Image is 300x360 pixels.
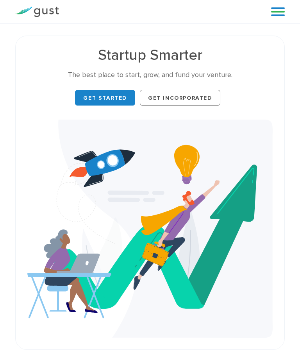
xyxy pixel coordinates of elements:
h1: Startup Smarter [27,48,273,63]
div: The best place to start, grow, and fund your venture. [27,70,273,80]
img: Gust Logo [15,7,59,17]
a: Get Started [75,90,135,106]
a: Get Incorporated [140,90,220,106]
img: Startup Smarter Hero [27,120,273,338]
